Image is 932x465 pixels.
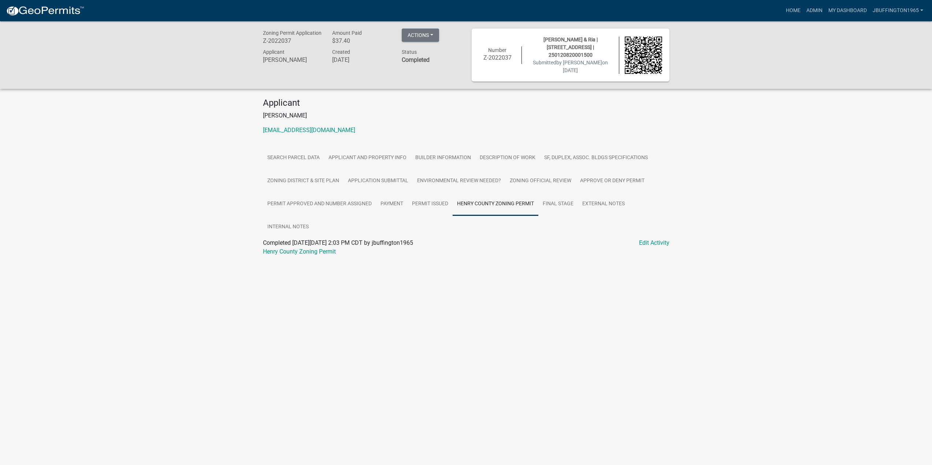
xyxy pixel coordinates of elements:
[533,60,608,73] span: Submitted on [DATE]
[475,146,540,170] a: Description of Work
[263,49,285,55] span: Applicant
[578,192,629,216] a: External Notes
[402,56,430,63] strong: Completed
[538,192,578,216] a: Final Stage
[332,37,391,44] h6: $37.40
[870,4,926,18] a: jbuffington1965
[543,37,598,58] span: [PERSON_NAME] & Ria | [STREET_ADDRESS] | 250120820001500
[332,56,391,63] h6: [DATE]
[556,60,602,65] span: by [PERSON_NAME]
[488,47,506,53] span: Number
[263,98,669,108] h4: Applicant
[263,56,322,63] h6: [PERSON_NAME]
[540,146,652,170] a: SF, Duplex, Assoc. Bldgs Specifications
[344,169,413,193] a: Application Submittal
[263,146,324,170] a: Search Parcel Data
[413,169,505,193] a: Environmental Review Needed?
[263,37,322,44] h6: Z-2022037
[803,4,825,18] a: Admin
[324,146,411,170] a: Applicant and Property Info
[332,49,350,55] span: Created
[263,192,376,216] a: Permit Approved and Number Assigned
[411,146,475,170] a: Builder Information
[263,248,336,255] a: Henry County Zoning Permit
[408,192,453,216] a: Permit Issued
[263,215,313,239] a: Internal Notes
[263,30,322,36] span: Zoning Permit Application
[576,169,649,193] a: Approve or Deny Permit
[263,239,413,246] span: Completed [DATE][DATE] 2:03 PM CDT by jbuffington1965
[332,30,362,36] span: Amount Paid
[376,192,408,216] a: Payment
[479,54,516,61] h6: Z-2022037
[505,169,576,193] a: Zoning Official Review
[625,37,662,74] img: QR code
[825,4,870,18] a: My Dashboard
[402,49,417,55] span: Status
[783,4,803,18] a: Home
[453,192,538,216] a: Henry County Zoning Permit
[263,169,344,193] a: Zoning District & Site Plan
[263,127,355,134] a: [EMAIL_ADDRESS][DOMAIN_NAME]
[263,111,669,120] p: [PERSON_NAME]
[639,239,669,247] a: Edit Activity
[402,29,439,42] button: Actions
